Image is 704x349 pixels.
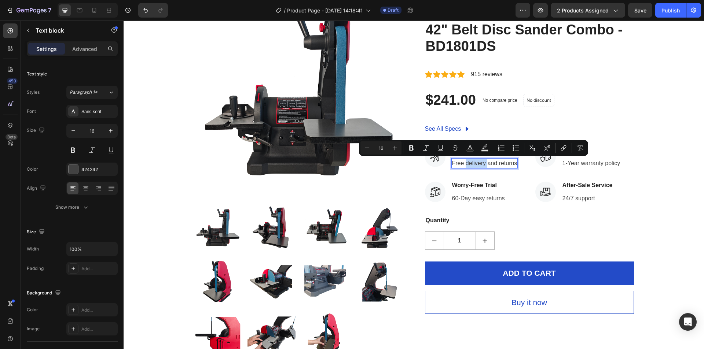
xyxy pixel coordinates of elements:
a: See All Specs [301,104,346,113]
input: quantity [320,211,352,229]
p: Text block [36,26,98,35]
p: 24/7 support [439,174,489,182]
p: Settings [36,45,57,53]
div: Text style [27,71,47,77]
div: $241.00 [301,71,353,89]
button: Paragraph 1* [66,86,118,99]
div: Rich Text Editor. Editing area: main [328,138,395,148]
div: Add... [81,307,116,313]
div: Beta [5,134,18,140]
div: Undo/Redo [138,3,168,18]
div: Show more [55,204,89,211]
div: Add... [81,266,116,272]
div: Color [27,166,38,172]
span: Save [634,7,646,14]
div: Publish [661,7,680,14]
div: See All Specs [301,104,338,113]
div: Open Intercom Messenger [679,313,697,331]
button: Publish [655,3,686,18]
span: / [284,7,286,14]
p: 60-Day easy returns [329,174,381,182]
button: Show more [27,201,118,214]
div: Color [27,307,38,313]
div: 450 [7,78,18,84]
button: Buy it now [301,270,510,294]
div: 424242 [81,166,116,173]
button: Save [628,3,652,18]
div: Padding [27,265,44,272]
div: Styles [27,89,40,96]
div: Quantity [301,195,510,205]
iframe: Design area [124,21,704,349]
p: Worry-Free Trial [329,160,381,169]
p: After-Sale Service [439,160,489,169]
button: 7 [3,3,55,18]
div: ADD TO CART [379,247,432,259]
p: Advanced [72,45,97,53]
button: increment [352,211,371,229]
div: Editor contextual toolbar [359,140,588,156]
button: ADD TO CART [301,241,510,264]
input: Auto [67,242,117,256]
span: Product Page - [DATE] 14:18:41 [287,7,363,14]
span: Paragraph 1* [70,89,98,96]
div: Background [27,288,62,298]
div: Size [27,227,46,237]
span: Draft [388,7,399,14]
div: Sans-serif [81,108,116,115]
div: Add... [81,326,116,333]
div: Font [27,108,36,115]
p: No compare price [359,78,394,82]
p: Free Delivery [329,125,394,134]
div: Width [27,246,39,252]
p: Free delivery and returns [329,138,394,147]
button: decrement [302,211,320,229]
p: 915 reviews [348,49,379,58]
p: 1-Year warranty policy [439,138,497,147]
div: Image [27,326,40,332]
p: 7 [48,6,51,15]
button: 2 products assigned [551,3,625,18]
p: No discount [403,77,428,83]
div: Align [27,183,47,193]
span: 2 products assigned [557,7,609,14]
p: Warranty [439,125,497,134]
div: Buy it now [388,276,423,288]
div: Size [27,126,46,135]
